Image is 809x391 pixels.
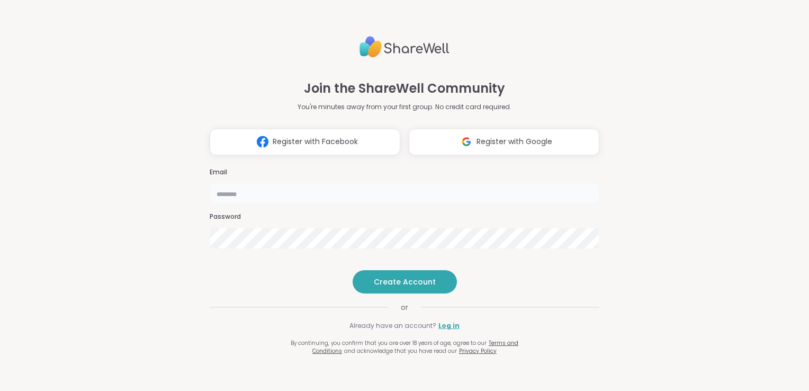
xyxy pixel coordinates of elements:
[456,132,477,152] img: ShareWell Logomark
[353,270,457,294] button: Create Account
[344,347,457,355] span: and acknowledge that you have read our
[291,339,487,347] span: By continuing, you confirm that you are over 18 years of age, agree to our
[388,302,421,313] span: or
[304,79,505,98] h1: Join the ShareWell Community
[409,129,599,155] button: Register with Google
[459,347,497,355] a: Privacy Policy
[438,321,460,331] a: Log in
[349,321,436,331] span: Already have an account?
[477,136,552,147] span: Register with Google
[312,339,518,355] a: Terms and Conditions
[273,136,358,147] span: Register with Facebook
[298,102,511,112] p: You're minutes away from your first group. No credit card required.
[374,277,436,287] span: Create Account
[253,132,273,152] img: ShareWell Logomark
[210,129,400,155] button: Register with Facebook
[210,212,599,221] h3: Password
[359,32,450,62] img: ShareWell Logo
[210,168,599,177] h3: Email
